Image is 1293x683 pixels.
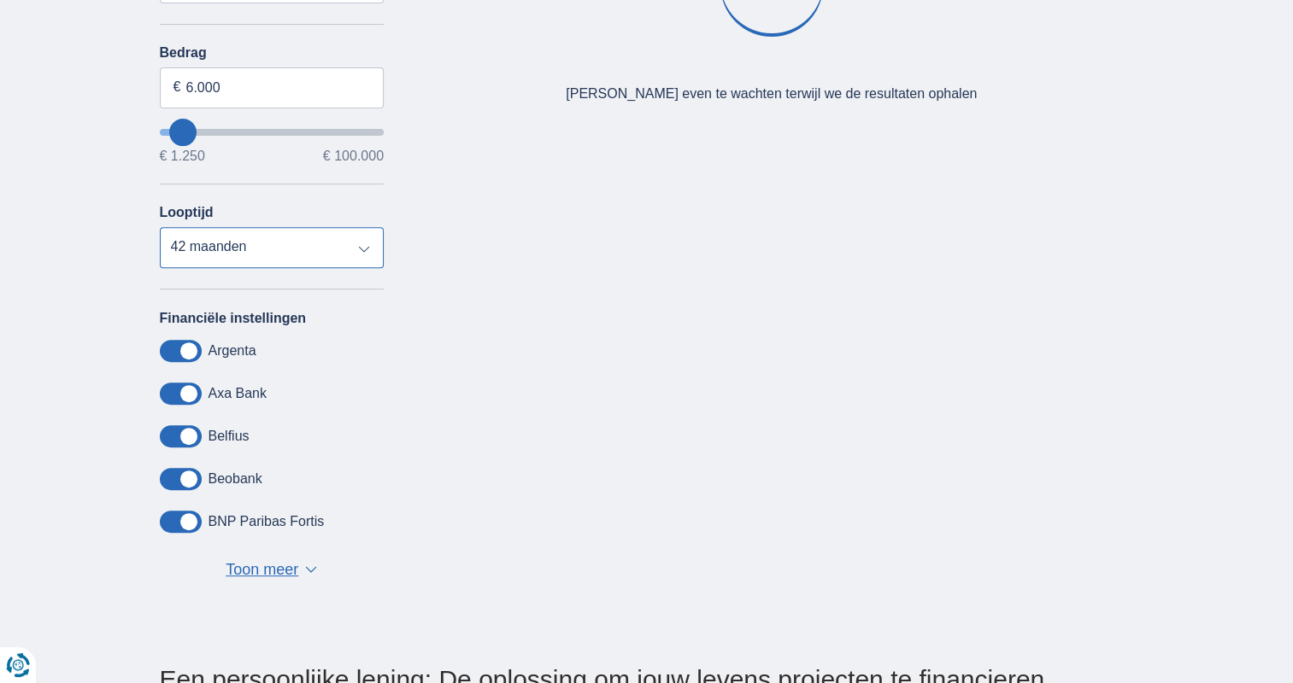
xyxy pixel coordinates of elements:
[323,149,384,163] span: € 100.000
[209,471,262,487] label: Beobank
[209,514,325,529] label: BNP Paribas Fortis
[220,558,322,582] button: Toon meer ▼
[305,566,317,573] span: ▼
[226,559,298,581] span: Toon meer
[209,343,256,359] label: Argenta
[209,386,267,401] label: Axa Bank
[160,149,205,163] span: € 1.250
[160,311,307,326] label: Financiële instellingen
[160,129,385,136] input: wantToBorrow
[160,45,385,61] label: Bedrag
[160,205,214,220] label: Looptijd
[566,85,977,104] div: [PERSON_NAME] even te wachten terwijl we de resultaten ophalen
[173,78,181,97] span: €
[209,429,250,444] label: Belfius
